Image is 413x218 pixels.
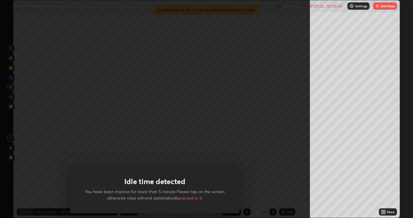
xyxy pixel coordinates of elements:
img: class-settings-icons [349,4,354,8]
div: / 01:20:00 [325,4,344,8]
p: You have been inactive for more than 5 minute.Please tap on the screen otherwise class will end a... [85,188,225,201]
div: More [387,210,395,213]
button: End Class [373,2,397,10]
div: 01:27:02 [308,4,325,8]
p: Settings [355,5,367,8]
h1: Idle time detected [124,177,185,186]
span: paused in 1s [179,195,203,201]
img: end-class-cross [375,4,380,8]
